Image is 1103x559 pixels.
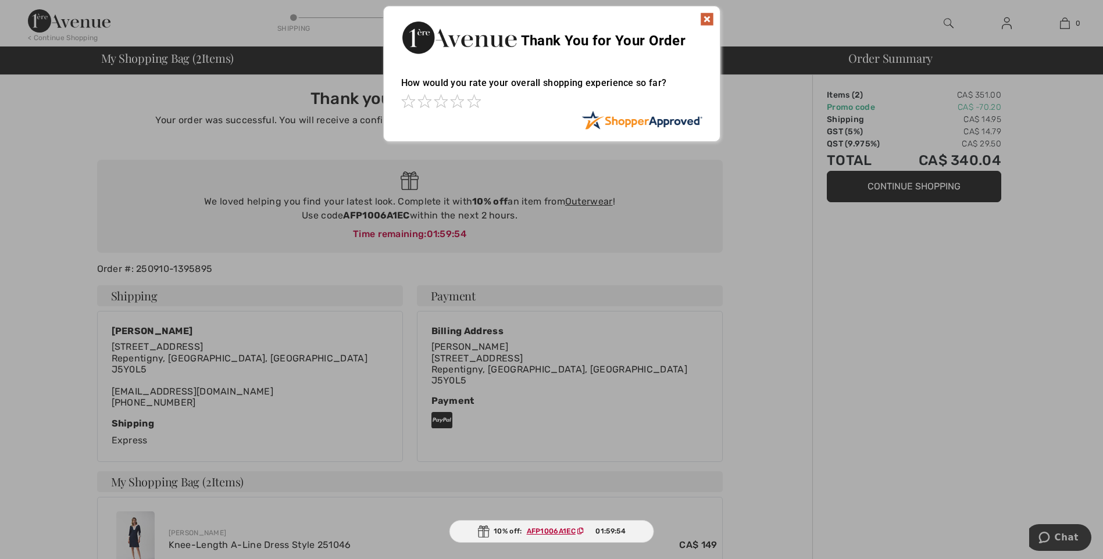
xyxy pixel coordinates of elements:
[449,520,654,543] div: 10% off:
[527,527,576,535] ins: AFP1006A1EC
[521,33,686,49] span: Thank You for Your Order
[595,526,625,536] span: 01:59:54
[401,66,702,110] div: How would you rate your overall shopping experience so far?
[401,18,517,57] img: Thank You for Your Order
[477,525,489,537] img: Gift.svg
[700,12,714,26] img: x
[26,8,49,19] span: Chat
